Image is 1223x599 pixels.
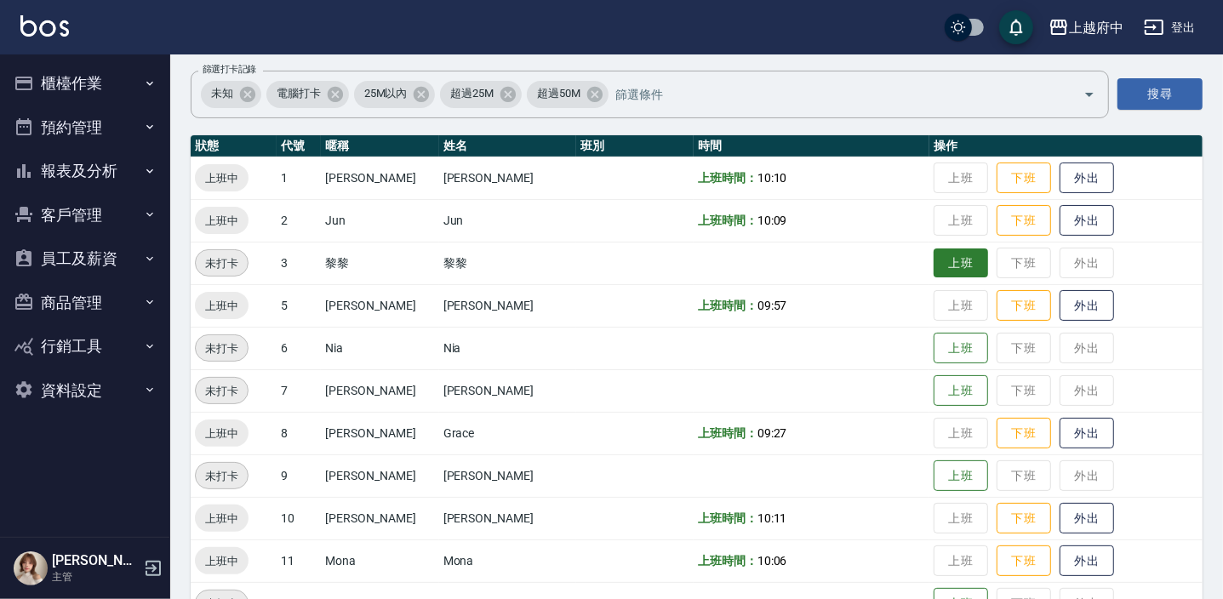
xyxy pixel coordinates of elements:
[7,281,163,325] button: 商品管理
[321,454,438,497] td: [PERSON_NAME]
[1060,163,1114,194] button: 外出
[439,135,576,157] th: 姓名
[1076,81,1103,108] button: Open
[196,254,248,272] span: 未打卡
[321,284,438,327] td: [PERSON_NAME]
[757,554,787,568] span: 10:06
[266,85,331,102] span: 電腦打卡
[1069,17,1123,38] div: 上越府中
[1042,10,1130,45] button: 上越府中
[354,85,418,102] span: 25M以內
[757,299,787,312] span: 09:57
[997,418,1051,449] button: 下班
[757,426,787,440] span: 09:27
[277,539,321,582] td: 11
[694,135,929,157] th: 時間
[1060,205,1114,237] button: 外出
[195,552,249,570] span: 上班中
[321,369,438,412] td: [PERSON_NAME]
[698,426,757,440] b: 上班時間：
[195,297,249,315] span: 上班中
[321,199,438,242] td: Jun
[277,199,321,242] td: 2
[354,81,436,108] div: 25M以內
[934,375,988,407] button: 上班
[999,10,1033,44] button: save
[757,214,787,227] span: 10:09
[277,242,321,284] td: 3
[1060,418,1114,449] button: 外出
[698,214,757,227] b: 上班時間：
[321,412,438,454] td: [PERSON_NAME]
[439,497,576,539] td: [PERSON_NAME]
[440,85,504,102] span: 超過25M
[1117,78,1203,110] button: 搜尋
[195,169,249,187] span: 上班中
[7,106,163,150] button: 預約管理
[321,327,438,369] td: Nia
[576,135,694,157] th: 班別
[195,212,249,230] span: 上班中
[1137,12,1203,43] button: 登出
[439,539,576,582] td: Mona
[439,412,576,454] td: Grace
[439,369,576,412] td: [PERSON_NAME]
[439,454,576,497] td: [PERSON_NAME]
[1060,290,1114,322] button: 外出
[201,81,261,108] div: 未知
[321,539,438,582] td: Mona
[934,460,988,492] button: 上班
[934,248,988,278] button: 上班
[321,157,438,199] td: [PERSON_NAME]
[191,135,277,157] th: 狀態
[997,163,1051,194] button: 下班
[997,290,1051,322] button: 下班
[195,510,249,528] span: 上班中
[929,135,1203,157] th: 操作
[7,193,163,237] button: 客戶管理
[266,81,349,108] div: 電腦打卡
[997,545,1051,577] button: 下班
[52,569,139,585] p: 主管
[277,284,321,327] td: 5
[52,552,139,569] h5: [PERSON_NAME]
[934,333,988,364] button: 上班
[611,79,1054,109] input: 篩選條件
[321,242,438,284] td: 黎黎
[439,327,576,369] td: Nia
[7,368,163,413] button: 資料設定
[14,551,48,585] img: Person
[7,61,163,106] button: 櫃檯作業
[277,327,321,369] td: 6
[1060,503,1114,534] button: 外出
[439,199,576,242] td: Jun
[277,135,321,157] th: 代號
[277,157,321,199] td: 1
[698,511,757,525] b: 上班時間：
[7,237,163,281] button: 員工及薪資
[277,454,321,497] td: 9
[698,171,757,185] b: 上班時間：
[997,205,1051,237] button: 下班
[321,135,438,157] th: 暱稱
[997,503,1051,534] button: 下班
[195,425,249,442] span: 上班中
[196,339,248,357] span: 未打卡
[439,242,576,284] td: 黎黎
[7,324,163,368] button: 行銷工具
[440,81,522,108] div: 超過25M
[277,412,321,454] td: 8
[439,157,576,199] td: [PERSON_NAME]
[321,497,438,539] td: [PERSON_NAME]
[527,85,591,102] span: 超過50M
[439,284,576,327] td: [PERSON_NAME]
[7,149,163,193] button: 報表及分析
[20,15,69,37] img: Logo
[203,63,256,76] label: 篩選打卡記錄
[277,497,321,539] td: 10
[1060,545,1114,577] button: 外出
[698,554,757,568] b: 上班時間：
[277,369,321,412] td: 7
[196,382,248,400] span: 未打卡
[527,81,609,108] div: 超過50M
